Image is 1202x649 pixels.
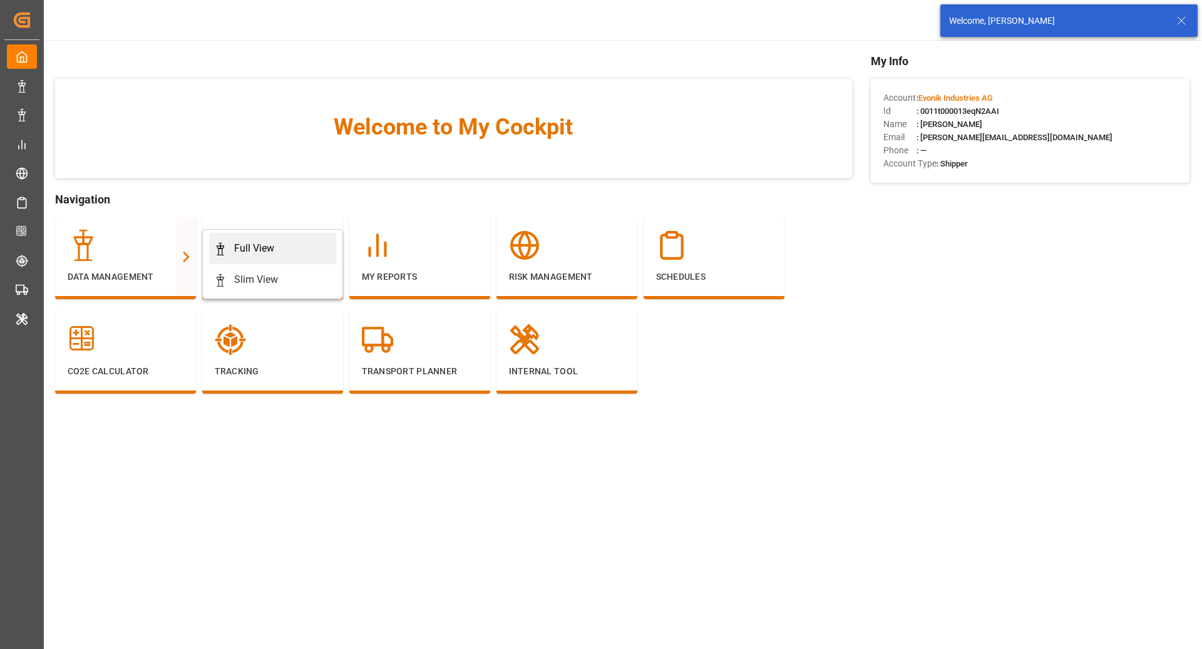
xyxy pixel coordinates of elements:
span: Navigation [55,191,852,208]
span: : Shipper [937,159,968,168]
p: My Reports [362,270,478,284]
p: Data Management [68,270,183,284]
p: Transport Planner [362,365,478,378]
p: Tracking [215,365,331,378]
span: Id [883,105,917,118]
span: : — [917,146,927,155]
div: Slim View [234,272,278,287]
a: Slim View [209,264,336,295]
span: Phone [883,144,917,157]
p: Risk Management [509,270,625,284]
span: Welcome to My Cockpit [80,110,827,144]
span: Email [883,131,917,144]
span: Name [883,118,917,131]
span: : [917,93,993,103]
p: Schedules [656,270,772,284]
span: Account [883,91,917,105]
span: : [PERSON_NAME][EMAIL_ADDRESS][DOMAIN_NAME] [917,133,1112,142]
p: CO2e Calculator [68,365,183,378]
span: : [PERSON_NAME] [917,120,982,129]
span: Account Type [883,157,937,170]
span: My Info [871,53,1189,69]
p: Internal Tool [509,365,625,378]
div: Full View [234,241,274,256]
span: : 0011t000013eqN2AAI [917,106,999,116]
div: Welcome, [PERSON_NAME] [949,14,1164,28]
a: Full View [209,233,336,264]
span: Evonik Industries AG [918,93,993,103]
